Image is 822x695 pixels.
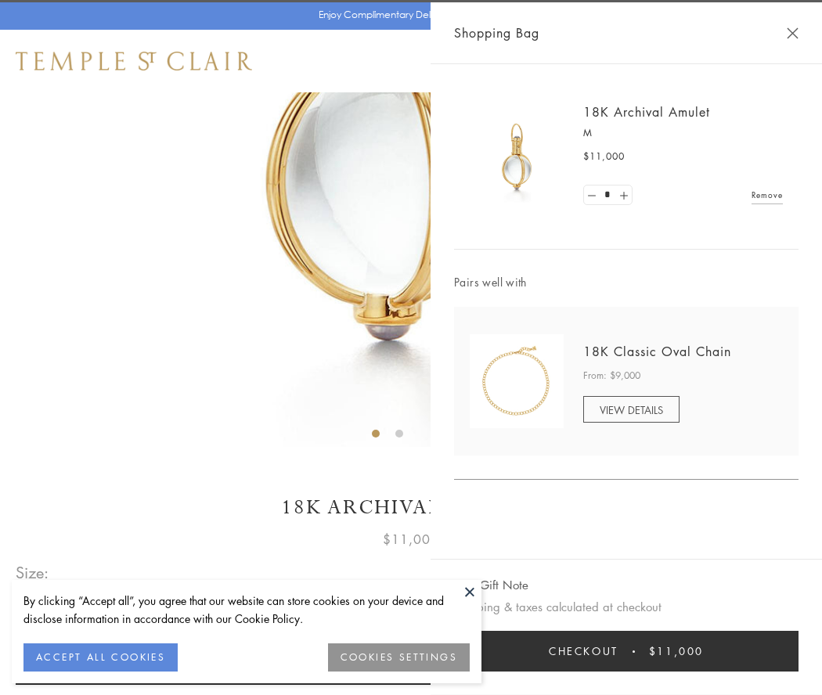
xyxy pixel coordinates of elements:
[615,185,631,205] a: Set quantity to 2
[584,185,600,205] a: Set quantity to 0
[16,494,806,521] h1: 18K Archival Amulet
[583,103,710,121] a: 18K Archival Amulet
[787,27,799,39] button: Close Shopping Bag
[470,334,564,428] img: N88865-OV18
[16,560,50,585] span: Size:
[23,643,178,672] button: ACCEPT ALL COOKIES
[583,149,625,164] span: $11,000
[454,575,528,595] button: Add Gift Note
[470,110,564,203] img: 18K Archival Amulet
[752,186,783,203] a: Remove
[549,643,618,660] span: Checkout
[454,597,799,617] p: Shipping & taxes calculated at checkout
[583,368,640,384] span: From: $9,000
[319,7,496,23] p: Enjoy Complimentary Delivery & Returns
[454,273,799,291] span: Pairs well with
[454,631,799,672] button: Checkout $11,000
[583,125,783,141] p: M
[23,592,470,628] div: By clicking “Accept all”, you agree that our website can store cookies on your device and disclos...
[454,23,539,43] span: Shopping Bag
[649,643,704,660] span: $11,000
[16,52,252,70] img: Temple St. Clair
[600,402,663,417] span: VIEW DETAILS
[583,343,731,360] a: 18K Classic Oval Chain
[328,643,470,672] button: COOKIES SETTINGS
[583,396,680,423] a: VIEW DETAILS
[383,529,439,549] span: $11,000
